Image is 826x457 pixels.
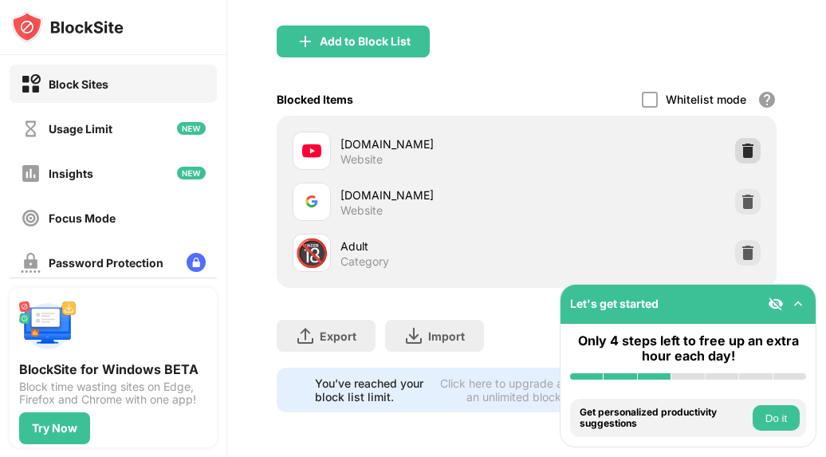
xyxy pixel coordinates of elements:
div: Website [340,203,383,218]
div: Let's get started [570,297,659,310]
div: Export [320,329,356,343]
img: new-icon.svg [177,167,206,179]
div: Block time wasting sites on Edge, Firefox and Chrome with one app! [19,380,207,406]
img: favicons [302,141,321,160]
div: Focus Mode [49,211,116,225]
button: Do it [753,405,800,431]
img: insights-off.svg [21,163,41,183]
div: 🔞 [295,237,328,270]
img: password-protection-off.svg [21,253,41,273]
div: Website [340,152,383,167]
div: Usage Limit [49,122,112,136]
img: push-desktop.svg [19,297,77,355]
div: BlockSite for Windows BETA [19,361,207,377]
img: logo-blocksite.svg [11,11,124,43]
div: Only 4 steps left to free up an extra hour each day! [570,333,806,364]
div: Whitelist mode [666,93,746,106]
div: You’ve reached your block list limit. [315,376,429,404]
div: Get personalized productivity suggestions [580,407,749,430]
img: focus-off.svg [21,208,41,228]
div: Insights [49,167,93,180]
div: Adult [340,238,526,254]
div: [DOMAIN_NAME] [340,187,526,203]
div: [DOMAIN_NAME] [340,136,526,152]
div: Block Sites [49,77,108,91]
img: block-on.svg [21,74,41,94]
img: new-icon.svg [177,122,206,135]
img: omni-setup-toggle.svg [790,296,806,312]
div: Password Protection [49,256,163,270]
div: Category [340,254,389,269]
img: eye-not-visible.svg [768,296,784,312]
img: favicons [302,192,321,211]
div: Click here to upgrade and enjoy an unlimited block list. [439,376,610,404]
img: time-usage-off.svg [21,119,41,139]
div: Add to Block List [320,35,411,48]
div: Try Now [32,422,77,435]
div: Blocked Items [277,93,353,106]
img: lock-menu.svg [187,253,206,272]
div: Import [428,329,465,343]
